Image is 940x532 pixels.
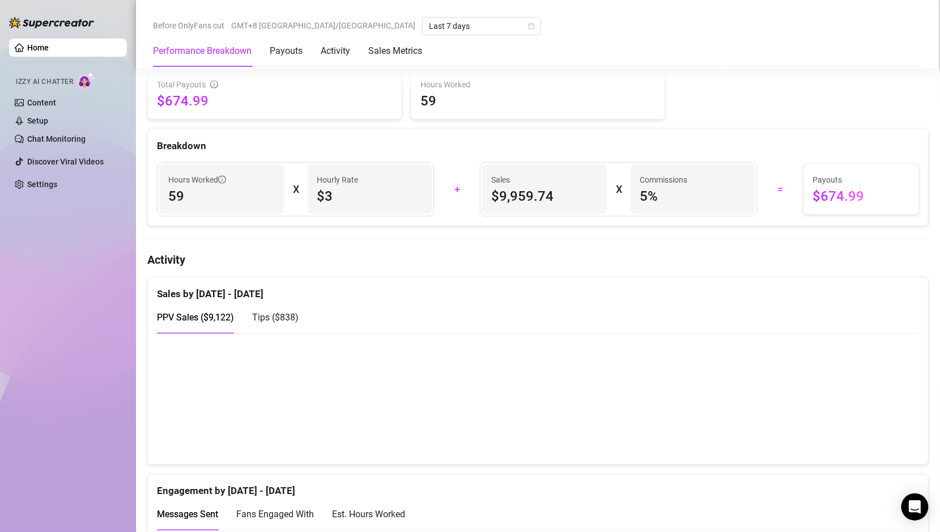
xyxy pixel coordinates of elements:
div: Est. Hours Worked [332,508,405,522]
span: calendar [528,23,535,29]
div: = [764,180,797,199]
span: 5 % [640,187,746,205]
span: Hours Worked [420,78,656,91]
a: Setup [27,116,48,125]
div: Payouts [270,44,303,58]
span: $674.99 [813,187,909,205]
span: PPV Sales ( $9,122 ) [157,313,234,323]
img: AI Chatter [78,72,95,88]
div: Sales Metrics [368,44,422,58]
span: Payouts [813,174,909,186]
a: Content [27,98,56,107]
div: Engagement by [DATE] - [DATE] [157,475,919,499]
span: Sales [491,174,598,186]
div: Activity [321,44,350,58]
span: Fans Engaged With [236,509,314,520]
div: X [293,180,299,199]
span: Last 7 days [429,18,534,35]
div: Breakdown [157,138,919,154]
span: Total Payouts [157,78,206,91]
span: $3 [317,187,423,205]
div: + [441,180,473,199]
span: Izzy AI Chatter [16,77,73,87]
a: Discover Viral Videos [27,157,104,166]
span: info-circle [210,81,218,88]
span: 59 [420,92,656,110]
a: Chat Monitoring [27,134,86,143]
div: Open Intercom Messenger [901,493,929,521]
span: info-circle [218,176,226,184]
img: logo-BBDzfeDw.svg [9,17,94,28]
a: Settings [27,180,57,189]
h4: Activity [147,252,929,268]
div: Sales by [DATE] - [DATE] [157,277,919,302]
span: $9,959.74 [491,187,598,205]
span: $674.99 [157,92,392,110]
span: Hours Worked [168,174,226,186]
div: X [616,180,622,199]
span: 59 [168,187,275,205]
span: Tips ( $838 ) [252,313,299,323]
div: Performance Breakdown [153,44,252,58]
a: Home [27,43,49,52]
span: Before OnlyFans cut [153,17,224,34]
span: GMT+8 [GEOGRAPHIC_DATA]/[GEOGRAPHIC_DATA] [231,17,415,34]
article: Commissions [640,174,687,186]
span: Messages Sent [157,509,218,520]
article: Hourly Rate [317,174,358,186]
